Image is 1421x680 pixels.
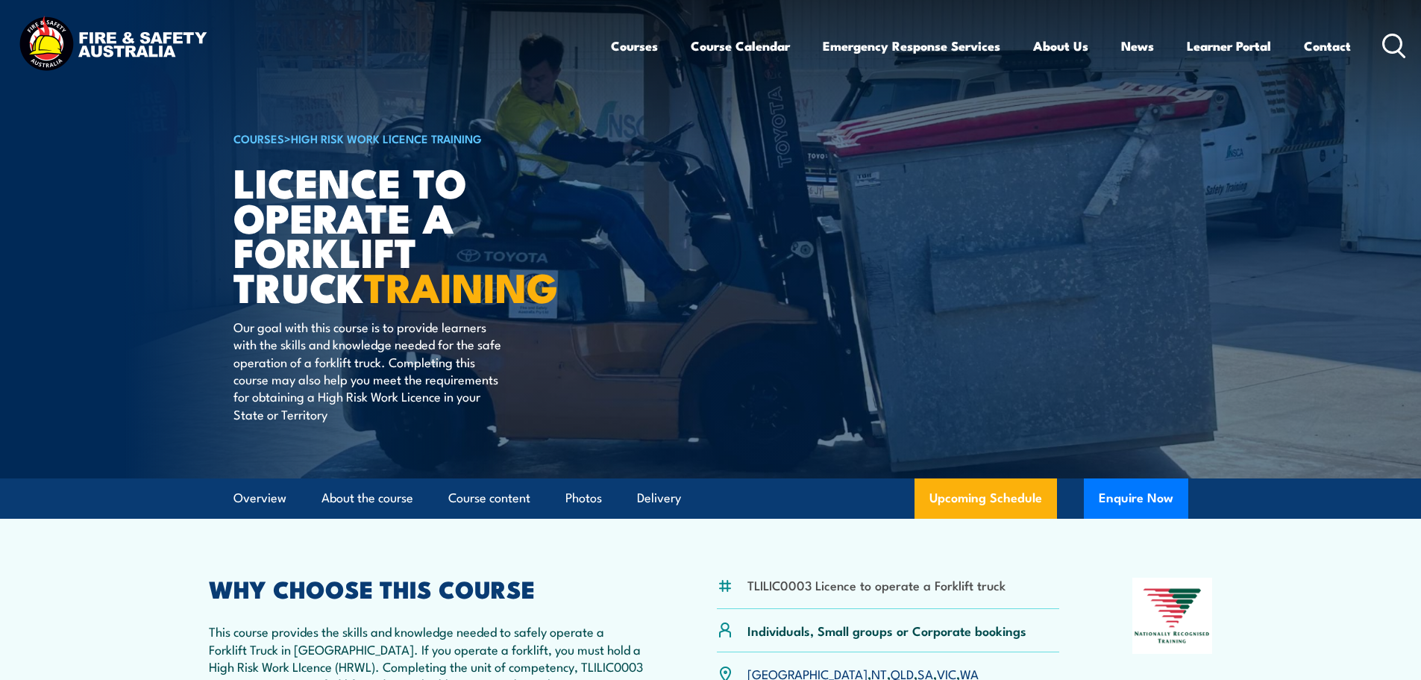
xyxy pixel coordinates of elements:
a: Emergency Response Services [823,26,1000,66]
h6: > [233,129,602,147]
li: TLILIC0003 Licence to operate a Forklift truck [747,576,1006,593]
img: Nationally Recognised Training logo. [1132,578,1213,654]
a: About the course [321,478,413,518]
p: Our goal with this course is to provide learners with the skills and knowledge needed for the saf... [233,318,506,422]
a: High Risk Work Licence Training [291,130,482,146]
a: Upcoming Schedule [915,478,1057,519]
a: Contact [1304,26,1351,66]
strong: TRAINING [364,255,558,316]
h2: WHY CHOOSE THIS COURSE [209,578,644,599]
a: Learner Portal [1187,26,1271,66]
a: Course Calendar [691,26,790,66]
a: Course content [448,478,530,518]
h1: Licence to operate a forklift truck [233,164,602,304]
a: Delivery [637,478,681,518]
a: About Us [1033,26,1088,66]
a: Courses [611,26,658,66]
button: Enquire Now [1084,478,1188,519]
a: Overview [233,478,286,518]
a: Photos [565,478,602,518]
p: Individuals, Small groups or Corporate bookings [747,622,1026,639]
a: News [1121,26,1154,66]
a: COURSES [233,130,284,146]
